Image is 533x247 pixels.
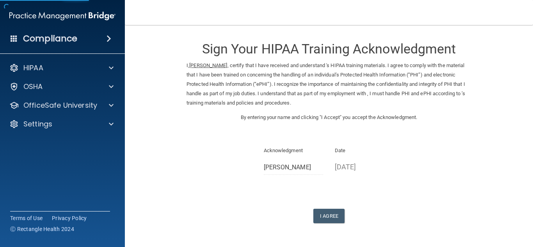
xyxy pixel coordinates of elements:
[9,101,114,110] a: OfficeSafe University
[23,101,97,110] p: OfficeSafe University
[23,82,43,91] p: OSHA
[10,225,74,233] span: Ⓒ Rectangle Health 2024
[9,63,114,73] a: HIPAA
[189,62,227,68] ins: [PERSON_NAME]
[187,113,471,122] p: By entering your name and clicking "I Accept" you accept the Acknowledgment.
[313,209,345,223] button: I Agree
[187,61,471,108] p: I, , certify that I have received and understand 's HIPAA training materials. I agree to comply w...
[264,160,323,175] input: Full Name
[52,214,87,222] a: Privacy Policy
[187,42,471,56] h3: Sign Your HIPAA Training Acknowledgment
[335,146,394,155] p: Date
[9,119,114,129] a: Settings
[264,146,323,155] p: Acknowledgment
[23,63,43,73] p: HIPAA
[9,82,114,91] a: OSHA
[335,160,394,173] p: [DATE]
[10,214,43,222] a: Terms of Use
[23,33,77,44] h4: Compliance
[9,8,115,24] img: PMB logo
[23,119,52,129] p: Settings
